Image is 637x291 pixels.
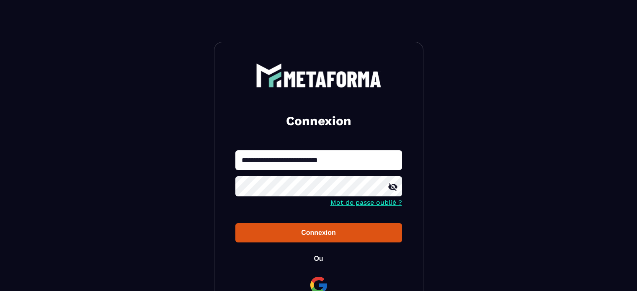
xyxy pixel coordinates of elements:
div: Connexion [242,229,395,237]
img: logo [256,63,382,88]
button: Connexion [235,224,402,243]
p: Ou [314,256,323,264]
a: Mot de passe oublié ? [330,199,402,207]
a: logo [235,63,402,88]
h2: Connexion [245,113,392,129]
